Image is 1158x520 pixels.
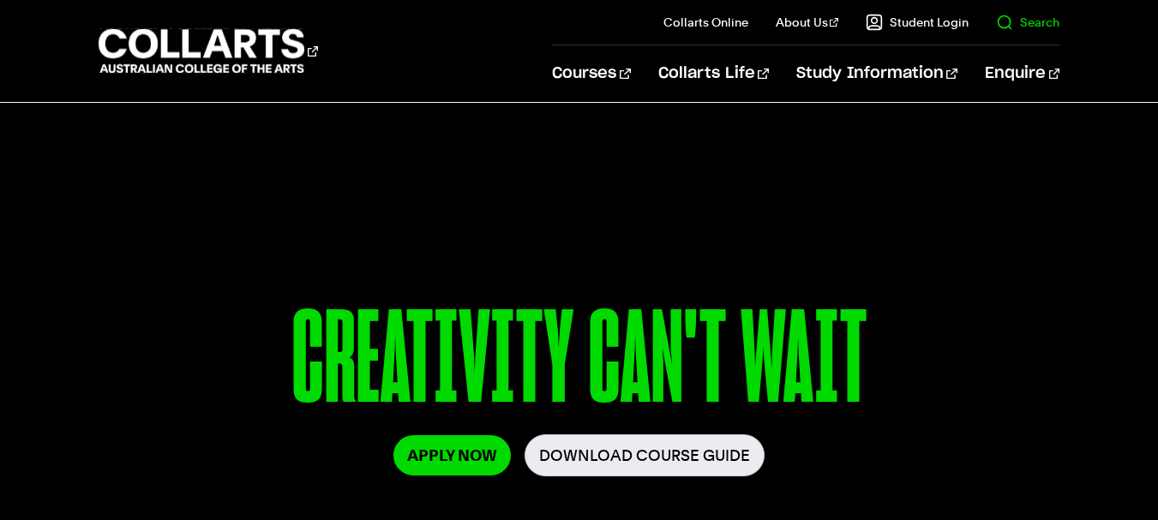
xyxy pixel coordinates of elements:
a: Download Course Guide [525,434,765,476]
a: Enquire [985,45,1059,102]
a: About Us [776,14,839,31]
p: CREATIVITY CAN'T WAIT [99,293,1059,434]
a: Search [996,14,1059,31]
a: Courses [552,45,630,102]
a: Student Login [866,14,969,31]
a: Study Information [796,45,957,102]
div: Go to homepage [99,27,318,75]
a: Apply Now [393,435,511,475]
a: Collarts Life [658,45,769,102]
a: Collarts Online [663,14,748,31]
